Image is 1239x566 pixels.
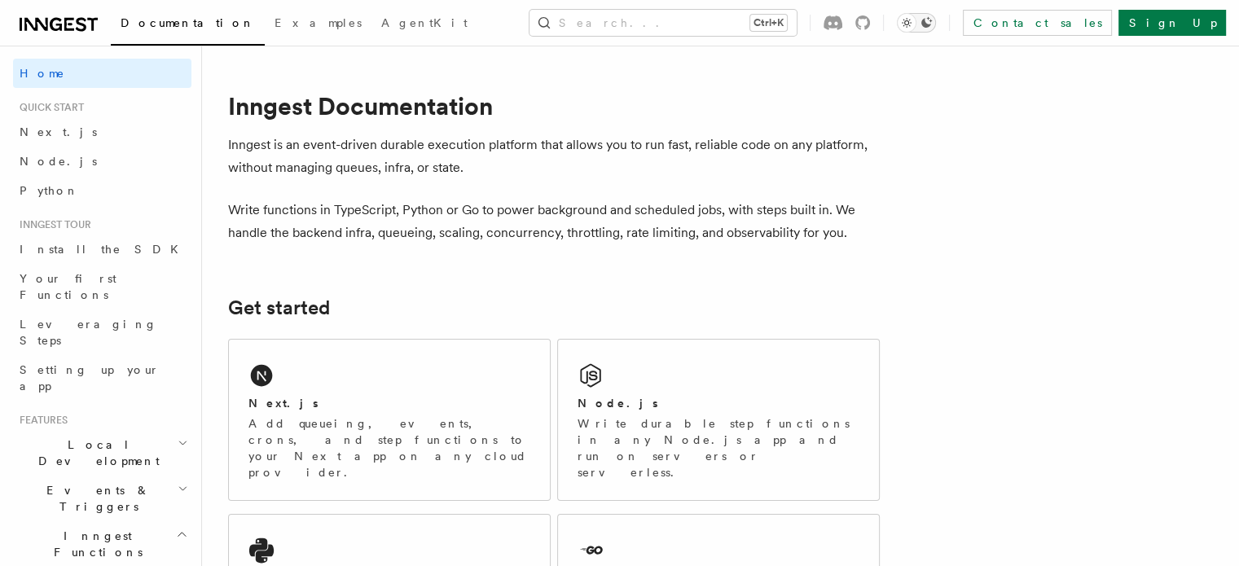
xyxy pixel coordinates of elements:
[750,15,787,31] kbd: Ctrl+K
[111,5,265,46] a: Documentation
[13,101,84,114] span: Quick start
[13,430,191,476] button: Local Development
[228,199,880,244] p: Write functions in TypeScript, Python or Go to power background and scheduled jobs, with steps bu...
[20,184,79,197] span: Python
[13,309,191,355] a: Leveraging Steps
[13,147,191,176] a: Node.js
[557,339,880,501] a: Node.jsWrite durable step functions in any Node.js app and run on servers or serverless.
[20,318,157,347] span: Leveraging Steps
[20,272,116,301] span: Your first Functions
[529,10,797,36] button: Search...Ctrl+K
[13,176,191,205] a: Python
[13,414,68,427] span: Features
[13,528,176,560] span: Inngest Functions
[381,16,468,29] span: AgentKit
[13,59,191,88] a: Home
[20,125,97,138] span: Next.js
[13,437,178,469] span: Local Development
[1118,10,1226,36] a: Sign Up
[13,218,91,231] span: Inngest tour
[578,395,658,411] h2: Node.js
[963,10,1112,36] a: Contact sales
[13,482,178,515] span: Events & Triggers
[248,415,530,480] p: Add queueing, events, crons, and step functions to your Next app on any cloud provider.
[13,117,191,147] a: Next.js
[20,243,188,256] span: Install the SDK
[121,16,255,29] span: Documentation
[578,415,859,480] p: Write durable step functions in any Node.js app and run on servers or serverless.
[228,91,880,121] h1: Inngest Documentation
[248,395,319,411] h2: Next.js
[228,296,330,319] a: Get started
[13,235,191,264] a: Install the SDK
[228,134,880,179] p: Inngest is an event-driven durable execution platform that allows you to run fast, reliable code ...
[897,13,936,33] button: Toggle dark mode
[13,355,191,401] a: Setting up your app
[20,65,65,81] span: Home
[13,476,191,521] button: Events & Triggers
[371,5,477,44] a: AgentKit
[228,339,551,501] a: Next.jsAdd queueing, events, crons, and step functions to your Next app on any cloud provider.
[13,264,191,309] a: Your first Functions
[275,16,362,29] span: Examples
[20,155,97,168] span: Node.js
[20,363,160,393] span: Setting up your app
[265,5,371,44] a: Examples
